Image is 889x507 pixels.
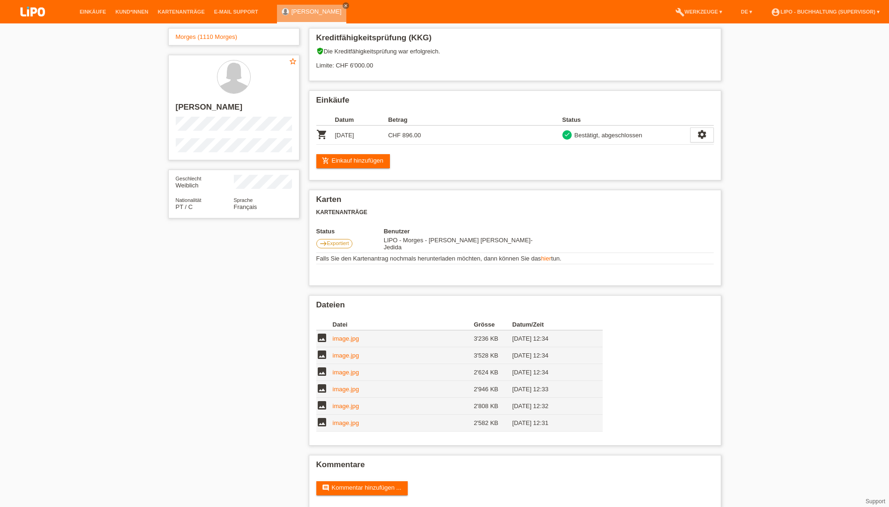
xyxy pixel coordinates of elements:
[320,240,327,247] i: east
[333,335,359,342] a: image.jpg
[111,9,153,15] a: Kund*innen
[316,47,324,55] i: verified_user
[562,114,690,126] th: Status
[572,130,642,140] div: Bestätigt, abgeschlossen
[316,33,714,47] h2: Kreditfähigkeitsprüfung (KKG)
[512,319,589,330] th: Datum/Zeit
[316,481,408,495] a: commentKommentar hinzufügen ...
[333,369,359,376] a: image.jpg
[474,319,512,330] th: Grösse
[866,498,885,505] a: Support
[176,203,193,210] span: Portugal / C / 14.01.2020
[343,2,349,9] a: close
[322,484,329,492] i: comment
[316,366,328,377] i: image
[153,9,209,15] a: Kartenanträge
[176,103,292,117] h2: [PERSON_NAME]
[736,9,757,15] a: DE ▾
[474,381,512,398] td: 2'946 KB
[289,57,297,67] a: star_border
[512,381,589,398] td: [DATE] 12:33
[671,9,727,15] a: buildWerkzeuge ▾
[316,300,714,314] h2: Dateien
[316,417,328,428] i: image
[771,7,780,17] i: account_circle
[316,460,714,474] h2: Kommentare
[512,347,589,364] td: [DATE] 12:34
[388,126,441,145] td: CHF 896.00
[316,228,384,235] th: Status
[333,319,474,330] th: Datei
[474,415,512,432] td: 2'582 KB
[75,9,111,15] a: Einkäufe
[316,383,328,394] i: image
[176,176,202,181] span: Geschlecht
[333,403,359,410] a: image.jpg
[335,114,388,126] th: Datum
[316,253,714,264] td: Falls Sie den Kartenantrag nochmals herunterladen möchten, dann können Sie das tun.
[316,47,714,76] div: Die Kreditfähigkeitsprüfung war erfolgreich. Limite: CHF 6'000.00
[327,240,349,246] span: Exportiert
[316,209,714,216] h3: Kartenanträge
[176,33,238,40] a: Morges (1110 Morges)
[474,347,512,364] td: 3'528 KB
[335,126,388,145] td: [DATE]
[564,131,570,138] i: check
[234,197,253,203] span: Sprache
[316,154,390,168] a: add_shopping_cartEinkauf hinzufügen
[322,157,329,164] i: add_shopping_cart
[388,114,441,126] th: Betrag
[316,349,328,360] i: image
[234,203,257,210] span: Français
[474,330,512,347] td: 3'236 KB
[675,7,685,17] i: build
[474,364,512,381] td: 2'624 KB
[316,96,714,110] h2: Einkäufe
[344,3,348,8] i: close
[291,8,342,15] a: [PERSON_NAME]
[316,400,328,411] i: image
[512,415,589,432] td: [DATE] 12:31
[209,9,263,15] a: E-Mail Support
[333,352,359,359] a: image.jpg
[333,386,359,393] a: image.jpg
[289,57,297,66] i: star_border
[333,419,359,426] a: image.jpg
[766,9,884,15] a: account_circleLIPO - Buchhaltung (Supervisor) ▾
[316,332,328,343] i: image
[176,197,202,203] span: Nationalität
[512,364,589,381] td: [DATE] 12:34
[384,228,543,235] th: Benutzer
[316,129,328,140] i: POSP00026901
[541,255,551,262] a: hier
[9,19,56,26] a: LIPO pay
[316,195,714,209] h2: Karten
[697,129,707,140] i: settings
[384,237,533,251] span: 01.09.2025
[512,398,589,415] td: [DATE] 12:32
[512,330,589,347] td: [DATE] 12:34
[176,175,234,189] div: Weiblich
[474,398,512,415] td: 2'808 KB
